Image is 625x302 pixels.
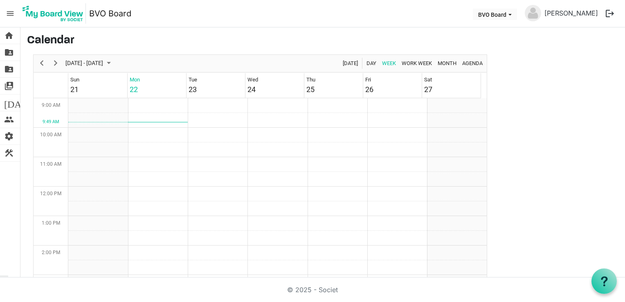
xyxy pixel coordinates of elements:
button: logout [601,5,618,22]
button: Day [365,58,378,68]
a: © 2025 - Societ [287,286,338,294]
span: home [4,27,14,44]
div: Mon [130,76,140,84]
div: Wed [247,76,258,84]
div: September 21 - 27, 2025 [63,55,116,72]
a: My Board View Logo [20,3,89,24]
span: [DATE] [342,58,359,68]
span: 1:00 PM [42,220,60,226]
span: 9:00 AM [42,102,60,108]
div: Tue [189,76,197,84]
span: 2:00 PM [42,250,60,255]
span: 11:00 AM [40,161,61,167]
span: [DATE] - [DATE] [65,58,104,68]
a: [PERSON_NAME] [541,5,601,21]
div: 24 [247,84,256,95]
div: Sun [70,76,79,84]
span: switch_account [4,78,14,94]
span: menu [2,6,18,21]
div: 25 [306,84,315,95]
div: 23 [189,84,197,95]
button: September 2025 [64,58,115,68]
button: Today [342,58,360,68]
img: no-profile-picture.svg [525,5,541,21]
button: Work Week [400,58,434,68]
a: BVO Board [89,5,131,22]
span: settings [4,128,14,144]
span: [DATE] [4,95,36,111]
div: next period [49,55,63,72]
div: 9:49 AM [34,119,68,126]
span: Agenda [461,58,483,68]
span: 10:00 AM [40,132,61,137]
span: Month [437,58,457,68]
span: 12:00 PM [40,191,61,196]
div: 26 [365,84,373,95]
div: 27 [424,84,432,95]
div: previous period [35,55,49,72]
span: construction [4,145,14,161]
span: folder_shared [4,44,14,61]
div: 21 [70,84,79,95]
span: Week [381,58,397,68]
span: Day [366,58,377,68]
span: people [4,111,14,128]
h3: Calendar [27,34,618,48]
div: Sat [424,76,432,84]
img: My Board View Logo [20,3,86,24]
span: folder_shared [4,61,14,77]
button: Week [381,58,398,68]
button: Agenda [461,58,484,68]
div: Thu [306,76,315,84]
button: Previous [36,58,47,68]
div: 22 [130,84,138,95]
span: Work Week [401,58,433,68]
button: BVO Board dropdownbutton [473,9,517,20]
div: Week of September 22, 2025 [33,54,487,279]
div: Fri [365,76,371,84]
button: Next [50,58,61,68]
button: Month [436,58,458,68]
